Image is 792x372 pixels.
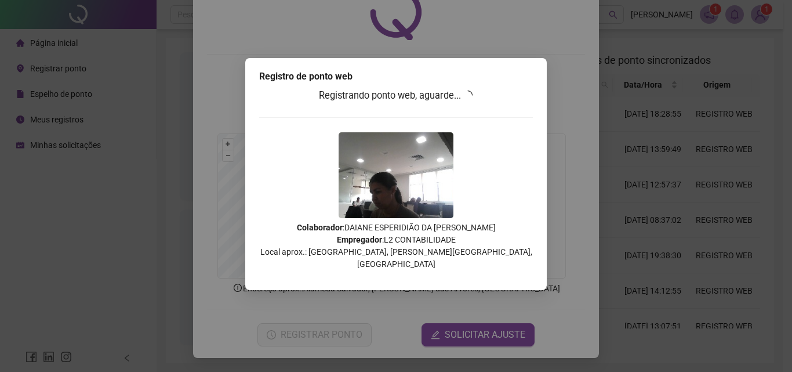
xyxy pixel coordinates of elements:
[297,223,343,232] strong: Colaborador
[337,235,382,244] strong: Empregador
[259,222,533,270] p: : DAIANE ESPERIDIÃO DA [PERSON_NAME] : L2 CONTABILIDADE Local aprox.: [GEOGRAPHIC_DATA], [PERSON_...
[463,91,473,100] span: loading
[259,70,533,84] div: Registro de ponto web
[259,88,533,103] h3: Registrando ponto web, aguarde...
[339,132,453,218] img: Z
